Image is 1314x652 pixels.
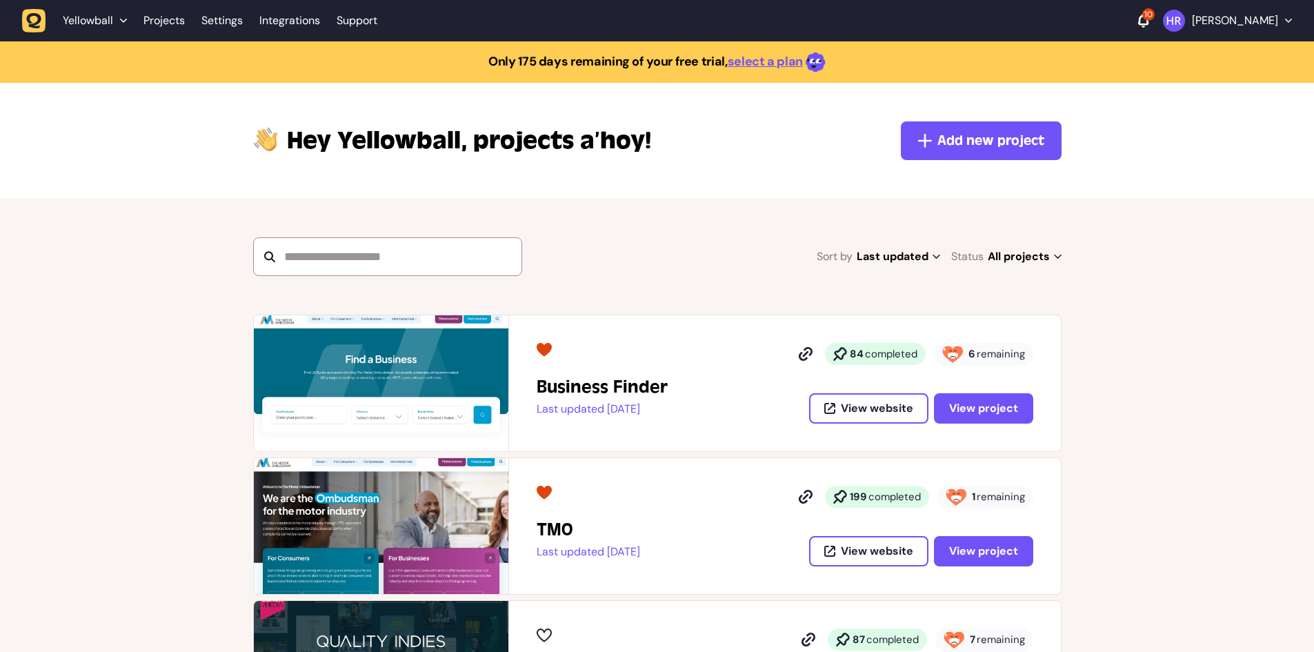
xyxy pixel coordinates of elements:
[201,8,243,33] a: Settings
[850,347,864,361] strong: 84
[934,393,1033,424] button: View project
[1192,14,1278,28] p: [PERSON_NAME]
[1142,8,1155,21] div: 10
[977,490,1025,504] span: remaining
[901,121,1062,160] button: Add new project
[949,544,1018,558] span: View project
[841,546,913,557] span: View website
[143,8,185,33] a: Projects
[817,247,853,266] span: Sort by
[259,8,320,33] a: Integrations
[253,124,279,152] img: hi-hand
[809,536,928,566] button: View website
[728,53,803,70] a: select a plan
[537,519,640,541] h2: TMO
[937,131,1044,150] span: Add new project
[337,14,377,28] a: Support
[977,633,1025,646] span: remaining
[22,8,135,33] button: Yellowball
[970,633,975,646] strong: 7
[968,347,975,361] strong: 6
[254,315,508,451] img: Business Finder
[537,545,640,559] p: Last updated [DATE]
[866,633,919,646] span: completed
[1163,10,1185,32] img: Harry Robinson
[988,247,1062,266] span: All projects
[537,402,668,416] p: Last updated [DATE]
[1163,10,1292,32] button: [PERSON_NAME]
[537,376,668,398] h2: Business Finder
[951,247,984,266] span: Status
[857,247,940,266] span: Last updated
[287,124,468,157] span: Yellowball
[809,393,928,424] button: View website
[254,458,508,594] img: TMO
[972,490,975,504] strong: 1
[850,490,867,504] strong: 199
[63,14,113,28] span: Yellowball
[488,53,728,70] strong: Only 175 days remaining of your free trial,
[977,347,1025,361] span: remaining
[949,401,1018,415] span: View project
[868,490,921,504] span: completed
[841,403,913,414] span: View website
[853,633,865,646] strong: 87
[934,536,1033,566] button: View project
[287,124,651,157] p: projects a’hoy!
[865,347,917,361] span: completed
[806,52,826,72] img: emoji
